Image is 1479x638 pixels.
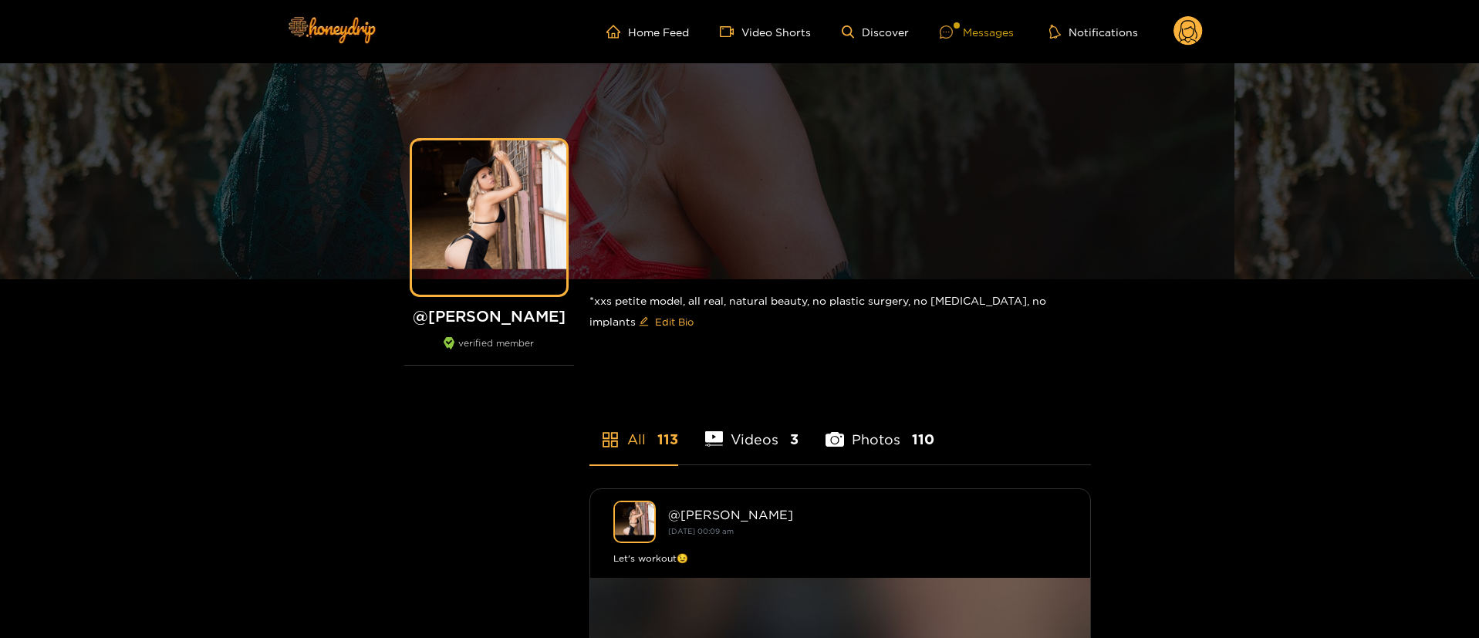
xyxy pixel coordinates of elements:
[606,25,628,39] span: home
[613,551,1067,566] div: Let's workout😉
[668,527,734,535] small: [DATE] 00:09 am
[613,501,656,543] img: heathermarie
[668,508,1067,522] div: @ [PERSON_NAME]
[606,25,689,39] a: Home Feed
[601,430,620,449] span: appstore
[639,316,649,328] span: edit
[636,309,697,334] button: editEdit Bio
[720,25,741,39] span: video-camera
[589,279,1091,346] div: *xxs petite model, all real, natural beauty, no plastic surgery, no [MEDICAL_DATA], no implants
[404,306,574,326] h1: @ [PERSON_NAME]
[912,430,934,449] span: 110
[826,395,934,464] li: Photos
[655,314,694,329] span: Edit Bio
[940,23,1014,41] div: Messages
[842,25,909,39] a: Discover
[657,430,678,449] span: 113
[1045,24,1143,39] button: Notifications
[720,25,811,39] a: Video Shorts
[404,337,574,366] div: verified member
[589,395,678,464] li: All
[790,430,799,449] span: 3
[705,395,799,464] li: Videos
